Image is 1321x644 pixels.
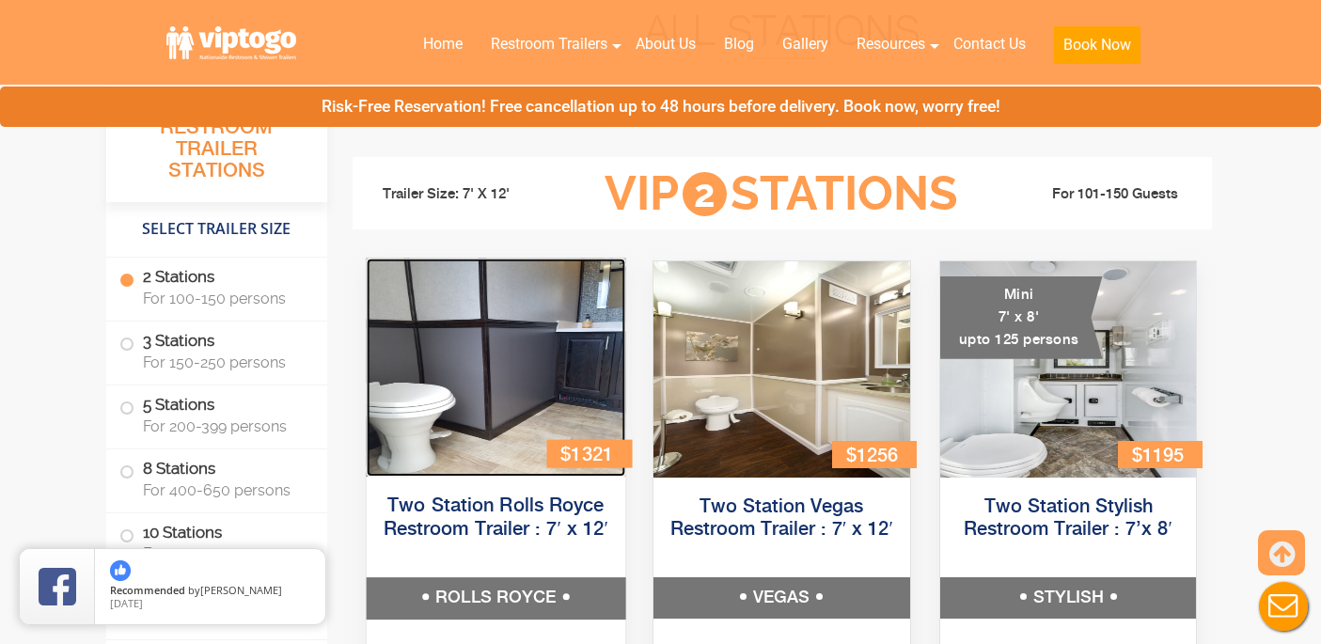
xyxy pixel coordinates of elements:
a: About Us [621,24,710,65]
li: For 101-150 Guests [988,183,1199,206]
div: Mini 7' x 8' upto 125 persons [940,276,1103,359]
a: Two Station Stylish Restroom Trailer : 7’x 8′ [964,497,1172,540]
span: For 400-650 persons [143,481,305,499]
img: Review Rating [39,568,76,605]
a: Blog [710,24,768,65]
button: Book Now [1054,26,1140,64]
label: 10 Stations [119,513,314,572]
a: Book Now [1040,24,1155,75]
span: by [110,585,310,598]
a: Resources [842,24,939,65]
img: thumbs up icon [110,560,131,581]
span: Recommended [110,583,185,597]
h5: ROLLS ROYCE [366,577,624,619]
a: Home [409,24,477,65]
li: Trailer Size: 7' X 12' [366,166,576,223]
span: 2 [683,172,727,216]
img: Side view of two station restroom trailer with separate doors for males and females [653,261,910,478]
a: Restroom Trailers [477,24,621,65]
span: For 500-1150 persons [143,544,305,562]
img: Side view of two station restroom trailer with separate doors for males and females [366,259,624,477]
h4: Select Trailer Size [106,212,327,247]
span: [DATE] [110,596,143,610]
h5: STYLISH [940,577,1197,619]
div: $1256 [832,441,917,468]
div: $1195 [1118,441,1203,468]
h3: All Portable Restroom Trailer Stations [106,89,327,202]
span: For 200-399 persons [143,417,305,435]
img: A mini restroom trailer with two separate stations and separate doors for males and females [940,261,1197,478]
button: Live Chat [1246,569,1321,644]
label: 2 Stations [119,258,314,316]
span: For 100-150 persons [143,290,305,307]
a: Contact Us [939,24,1040,65]
h5: VEGAS [653,577,910,619]
label: 8 Stations [119,449,314,508]
a: Two Station Vegas Restroom Trailer : 7′ x 12′ [670,497,893,540]
a: Gallery [768,24,842,65]
label: 5 Stations [119,385,314,444]
span: For 150-250 persons [143,353,305,371]
div: $1321 [546,439,632,466]
span: [PERSON_NAME] [200,583,282,597]
h3: VIP Stations [575,168,987,220]
label: 3 Stations [119,322,314,380]
a: Two Station Rolls Royce Restroom Trailer : 7′ x 12′ [383,496,607,539]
